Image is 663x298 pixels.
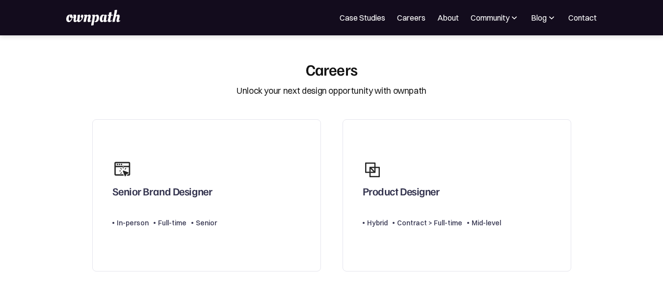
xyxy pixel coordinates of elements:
[568,12,597,24] a: Contact
[340,12,385,24] a: Case Studies
[397,217,462,229] div: Contract > Full-time
[92,119,321,272] a: Senior Brand DesignerIn-personFull-timeSenior
[472,217,501,229] div: Mid-level
[112,185,212,202] div: Senior Brand Designer
[237,84,426,97] div: Unlock your next design opportunity with ownpath
[158,217,186,229] div: Full-time
[471,12,509,24] div: Community
[343,119,571,272] a: Product DesignerHybridContract > Full-timeMid-level
[117,217,149,229] div: In-person
[306,60,358,79] div: Careers
[397,12,425,24] a: Careers
[196,217,217,229] div: Senior
[367,217,388,229] div: Hybrid
[471,12,519,24] div: Community
[531,12,547,24] div: Blog
[363,185,440,202] div: Product Designer
[531,12,557,24] div: Blog
[437,12,459,24] a: About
